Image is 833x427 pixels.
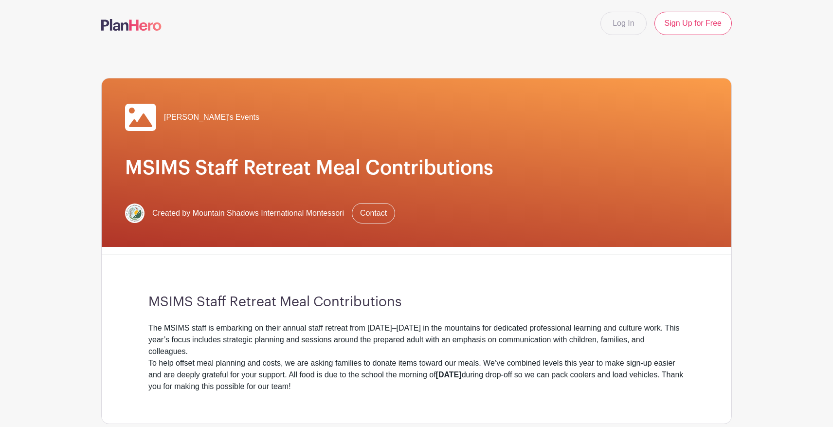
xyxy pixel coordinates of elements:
[654,12,732,35] a: Sign Up for Free
[164,111,259,123] span: [PERSON_NAME]'s Events
[436,371,462,379] strong: [DATE]
[125,204,145,223] img: MSIM_LogoCircular.jpg
[148,294,685,311] h3: MSIMS Staff Retreat Meal Contributions
[125,156,708,180] h1: MSIMS Staff Retreat Meal Contributions
[152,207,344,219] span: Created by Mountain Shadows International Montessori
[352,203,395,223] a: Contact
[600,12,646,35] a: Log In
[148,357,685,392] div: To help offset meal planning and costs, we are asking families to donate items toward our meals. ...
[148,322,685,357] div: The MSIMS staff is embarking on their annual staff retreat from [DATE]–[DATE] in the mountains fo...
[101,19,162,31] img: logo-507f7623f17ff9eddc593b1ce0a138ce2505c220e1c5a4e2b4648c50719b7d32.svg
